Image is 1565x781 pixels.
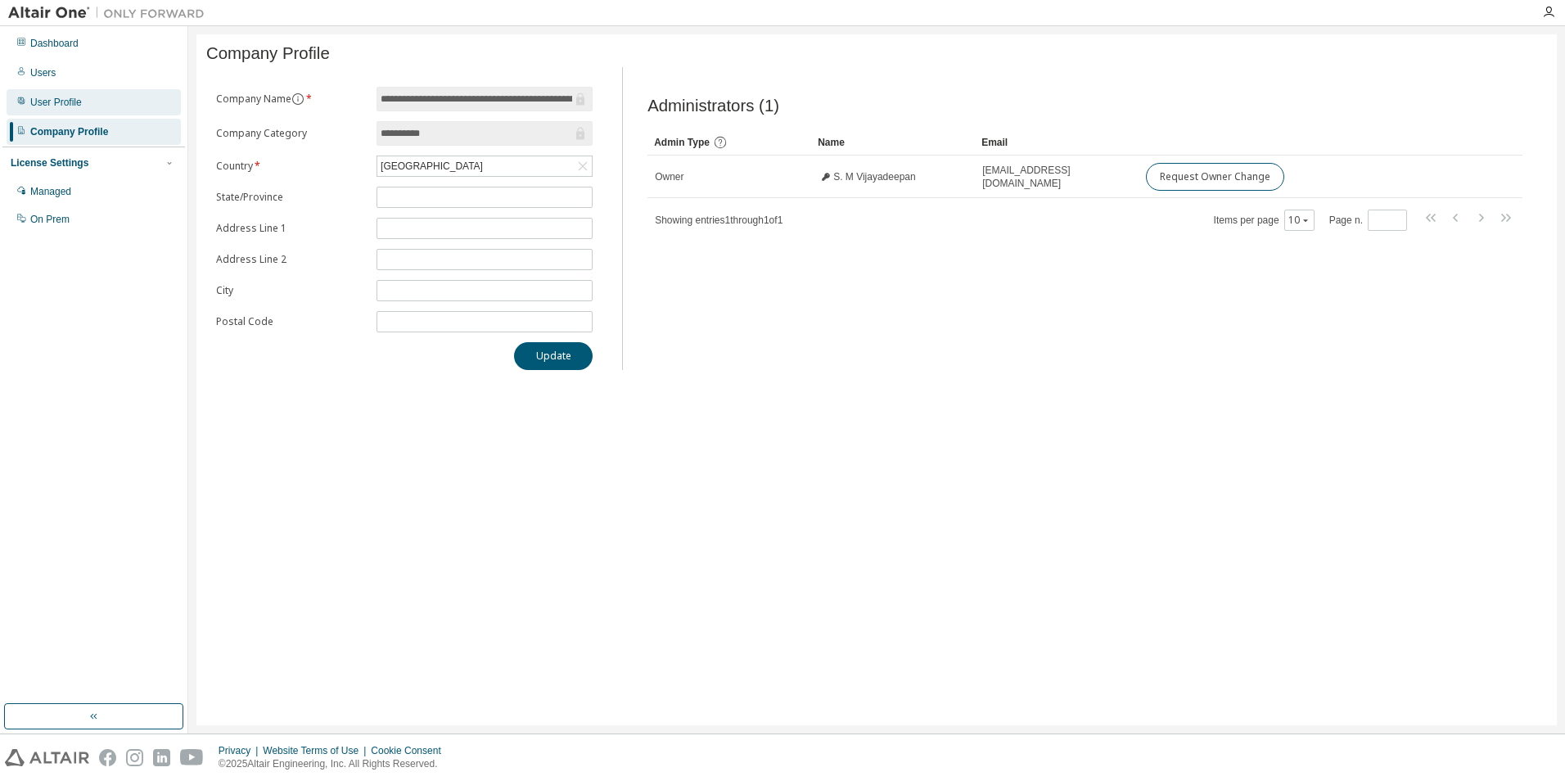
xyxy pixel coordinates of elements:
[377,156,592,176] div: [GEOGRAPHIC_DATA]
[216,93,367,106] label: Company Name
[153,749,170,766] img: linkedin.svg
[647,97,779,115] span: Administrators (1)
[818,129,968,156] div: Name
[11,156,88,169] div: License Settings
[655,214,782,226] span: Showing entries 1 through 1 of 1
[216,253,367,266] label: Address Line 2
[30,66,56,79] div: Users
[654,137,710,148] span: Admin Type
[378,157,485,175] div: [GEOGRAPHIC_DATA]
[216,315,367,328] label: Postal Code
[216,284,367,297] label: City
[216,191,367,204] label: State/Province
[1329,210,1407,231] span: Page n.
[126,749,143,766] img: instagram.svg
[1214,210,1315,231] span: Items per page
[206,44,330,63] span: Company Profile
[982,164,1131,190] span: [EMAIL_ADDRESS][DOMAIN_NAME]
[30,96,82,109] div: User Profile
[219,757,451,771] p: © 2025 Altair Engineering, Inc. All Rights Reserved.
[99,749,116,766] img: facebook.svg
[30,125,108,138] div: Company Profile
[291,93,304,106] button: information
[30,185,71,198] div: Managed
[1288,214,1310,227] button: 10
[1146,163,1284,191] button: Request Owner Change
[30,37,79,50] div: Dashboard
[180,749,204,766] img: youtube.svg
[8,5,213,21] img: Altair One
[30,213,70,226] div: On Prem
[219,744,263,757] div: Privacy
[216,127,367,140] label: Company Category
[216,222,367,235] label: Address Line 1
[981,129,1132,156] div: Email
[216,160,367,173] label: Country
[514,342,593,370] button: Update
[833,170,916,183] span: S. M Vijayadeepan
[371,744,450,757] div: Cookie Consent
[5,749,89,766] img: altair_logo.svg
[263,744,371,757] div: Website Terms of Use
[655,170,683,183] span: Owner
